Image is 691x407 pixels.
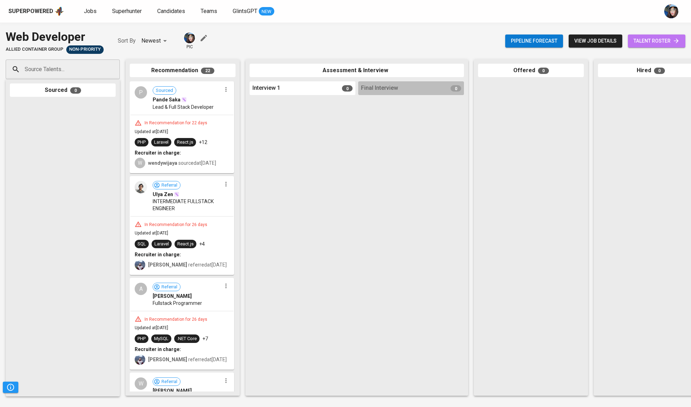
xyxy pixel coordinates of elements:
span: talent roster [634,37,680,45]
b: [PERSON_NAME] [148,357,187,362]
div: MySQL [154,336,169,342]
span: Referral [159,284,180,290]
div: PSourcedPande SakaLead & Full Stack DeveloperIn Recommendation for 22 daysUpdated at[DATE]PHPLara... [130,81,234,173]
div: W [135,377,147,390]
span: Allied Container Group [6,46,63,53]
img: christine.raharja@glints.com [135,354,145,365]
div: React.js [177,241,194,248]
span: Updated at [DATE] [135,129,168,134]
span: Teams [201,8,217,14]
b: Recruiter in charge: [135,252,181,257]
img: app logo [55,6,64,17]
span: Superhunter [112,8,142,14]
div: Newest [141,35,169,48]
div: A [135,283,147,295]
div: In Recommendation for 26 days [142,317,210,323]
button: view job details [569,35,622,48]
span: Sourced [153,87,176,94]
div: In Recommendation for 22 days [142,120,210,126]
img: diazagista@glints.com [664,4,678,18]
span: 0 [70,87,81,94]
div: PHP [137,139,146,146]
span: Updated at [DATE] [135,325,168,330]
p: Sort By [118,37,136,45]
a: Teams [201,7,219,16]
span: 0 [451,85,461,92]
div: AReferral[PERSON_NAME]Fullstack ProgrammerIn Recommendation for 26 daysUpdated at[DATE]PHPMySQL.N... [130,278,234,370]
b: Recruiter in charge: [135,150,181,156]
div: Sourced [10,83,116,97]
div: Assessment & Interview [250,64,464,77]
b: wendywijaya [148,160,177,166]
b: Recruiter in charge: [135,346,181,352]
span: Final Interview [361,84,398,92]
a: GlintsGPT NEW [233,7,274,16]
span: NEW [259,8,274,15]
span: Interview 1 [252,84,280,92]
img: christine.raharja@glints.com [135,259,145,270]
div: In Recommendation for 26 days [142,222,210,228]
img: magic_wand.svg [181,97,187,102]
div: pic [183,32,196,50]
span: Pipeline forecast [511,37,557,45]
span: Ulya Zen [153,191,173,198]
div: Recommendation [130,64,236,77]
div: PHP [137,336,146,342]
span: 0 [654,68,665,74]
span: referred at [DATE] [148,357,227,362]
span: Jobs [84,8,97,14]
p: Newest [141,37,161,45]
a: Superpoweredapp logo [8,6,64,17]
img: diazagista@glints.com [184,32,195,43]
span: GlintsGPT [233,8,257,14]
div: .NET Core [177,336,197,342]
div: P [135,86,147,99]
img: 20333cefabb0e3045ab40fdbdb1317af.jpg [135,181,147,193]
div: Offered [478,64,584,77]
button: Open [116,69,117,70]
span: Pande Saka [153,96,181,103]
div: ReferralUlya ZenINTERMEDIATE FULLSTACK ENGINEERIn Recommendation for 26 daysUpdated at[DATE]SQLLa... [130,176,234,275]
span: Non-Priority [66,46,104,53]
div: Superpowered [8,7,53,15]
button: Pipeline forecast [505,35,563,48]
b: [PERSON_NAME] [148,262,187,268]
span: Lead & Full Stack Developer [153,104,214,111]
p: +7 [202,335,208,342]
span: [PERSON_NAME] [153,293,192,300]
span: INTERMEDIATE FULLSTACK ENGINEER [153,198,221,212]
a: Jobs [84,7,98,16]
div: Web Developer [6,28,104,45]
div: SQL [137,241,146,248]
div: Laravel [154,241,169,248]
p: +12 [199,139,207,146]
span: 0 [538,68,549,74]
img: magic_wand.svg [174,192,179,197]
span: Updated at [DATE] [135,231,168,236]
span: Fullstack Programmer [153,300,202,307]
button: Pipeline Triggers [3,382,18,393]
span: sourced at [DATE] [148,160,216,166]
a: talent roster [628,35,685,48]
a: Candidates [157,7,186,16]
a: Superhunter [112,7,143,16]
span: 22 [201,68,214,74]
div: React.js [177,139,193,146]
span: view job details [574,37,617,45]
span: 0 [342,85,353,92]
span: [PERSON_NAME] [153,387,192,394]
span: Candidates [157,8,185,14]
span: referred at [DATE] [148,262,227,268]
p: +4 [199,240,205,248]
span: Referral [159,378,180,385]
span: Referral [159,182,180,189]
div: W [135,158,145,168]
div: Laravel [154,139,169,146]
div: Pending Client’s Feedback, Sufficient Talents in Pipeline [66,45,104,54]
